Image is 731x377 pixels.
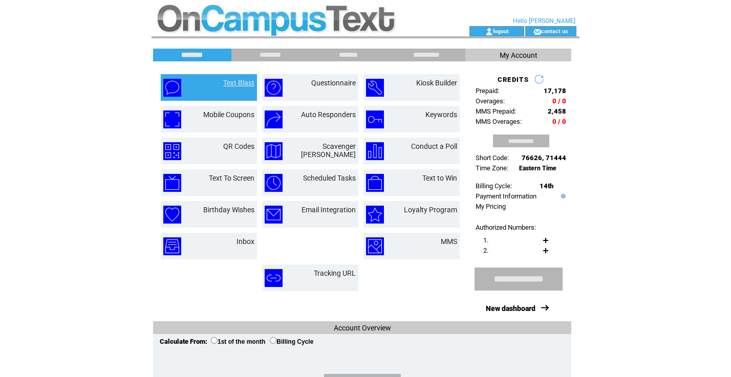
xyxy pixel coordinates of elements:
[552,97,566,105] span: 0 / 0
[366,142,384,160] img: conduct-a-poll.png
[541,28,568,34] a: contact us
[211,337,218,344] input: 1st of the month
[366,237,384,255] img: mms.png
[211,338,265,345] label: 1st of the month
[558,194,566,198] img: help.gif
[163,110,181,128] img: mobile-coupons.png
[533,28,541,36] img: contact_us_icon.gif
[301,142,356,159] a: Scavenger [PERSON_NAME]
[265,110,283,128] img: auto-responders.png
[476,87,499,95] span: Prepaid:
[366,79,384,97] img: kiosk-builder.png
[209,174,254,182] a: Text To Screen
[441,237,457,246] a: MMS
[270,337,276,344] input: Billing Cycle
[334,324,391,332] span: Account Overview
[301,110,356,119] a: Auto Responders
[265,142,283,160] img: scavenger-hunt.png
[265,269,283,287] img: tracking-url.png
[513,17,575,25] span: Hello [PERSON_NAME]
[265,174,283,192] img: scheduled-tasks.png
[163,142,181,160] img: qr-codes.png
[498,76,529,83] span: CREDITS
[493,28,509,34] a: logout
[476,118,522,125] span: MMS Overages:
[270,338,313,345] label: Billing Cycle
[163,206,181,224] img: birthday-wishes.png
[476,154,509,162] span: Short Code:
[476,97,505,105] span: Overages:
[163,174,181,192] img: text-to-screen.png
[265,79,283,97] img: questionnaire.png
[544,87,566,95] span: 17,178
[203,206,254,214] a: Birthday Wishes
[366,206,384,224] img: loyalty-program.png
[485,28,493,36] img: account_icon.gif
[552,118,566,125] span: 0 / 0
[422,174,457,182] a: Text to Win
[303,174,356,182] a: Scheduled Tasks
[540,182,553,190] span: 14th
[522,154,566,162] span: 76626, 71444
[223,142,254,150] a: QR Codes
[411,142,457,150] a: Conduct a Poll
[265,206,283,224] img: email-integration.png
[476,192,536,200] a: Payment Information
[519,165,556,172] span: Eastern Time
[404,206,457,214] a: Loyalty Program
[203,110,254,119] a: Mobile Coupons
[483,236,488,244] span: 1.
[366,110,384,128] img: keywords.png
[163,237,181,255] img: inbox.png
[476,164,508,172] span: Time Zone:
[476,224,536,231] span: Authorized Numbers:
[425,110,457,119] a: Keywords
[302,206,356,214] a: Email Integration
[314,269,356,277] a: Tracking URL
[486,304,535,313] a: New dashboard
[311,79,356,87] a: Questionnaire
[476,107,516,115] span: MMS Prepaid:
[476,182,512,190] span: Billing Cycle:
[416,79,457,87] a: Kiosk Builder
[163,79,181,97] img: text-blast.png
[476,203,506,210] a: My Pricing
[500,51,537,59] span: My Account
[366,174,384,192] img: text-to-win.png
[223,79,254,87] a: Text Blast
[483,247,488,254] span: 2.
[160,338,207,345] span: Calculate From:
[548,107,566,115] span: 2,458
[236,237,254,246] a: Inbox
